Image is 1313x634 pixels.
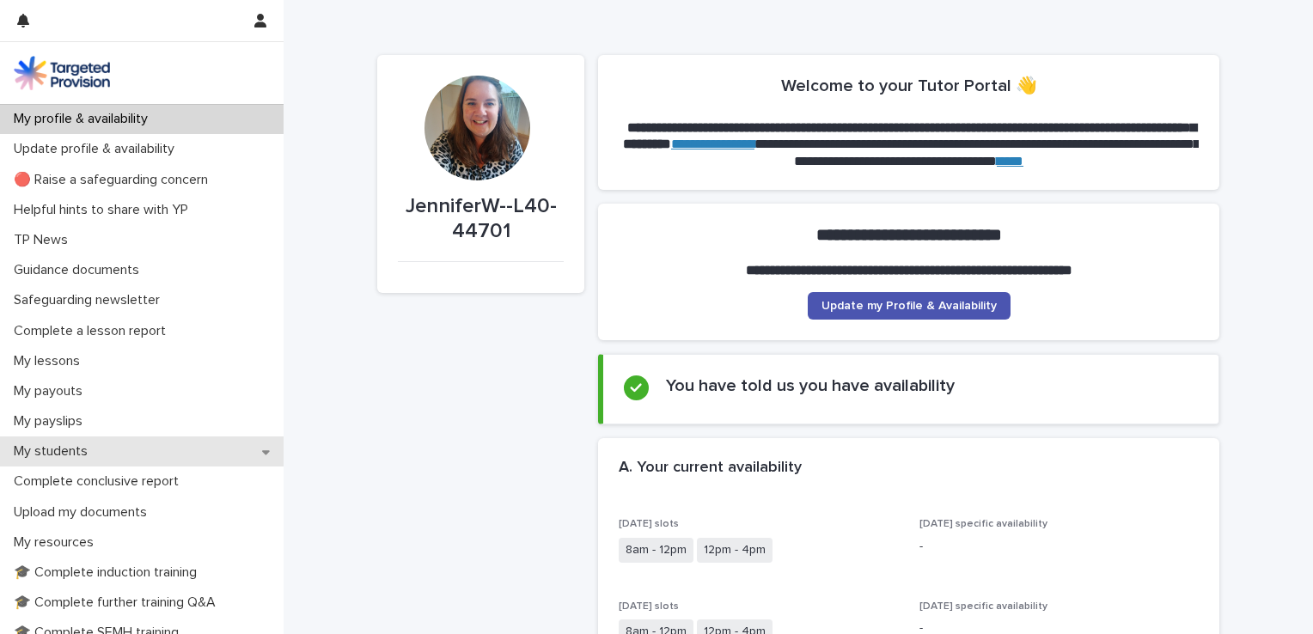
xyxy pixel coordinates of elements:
[7,202,202,218] p: Helpful hints to share with YP
[7,172,222,188] p: 🔴 Raise a safeguarding concern
[7,292,174,308] p: Safeguarding newsletter
[919,519,1047,529] span: [DATE] specific availability
[808,292,1011,320] a: Update my Profile & Availability
[781,76,1037,96] h2: Welcome to your Tutor Portal 👋
[7,534,107,551] p: My resources
[619,519,679,529] span: [DATE] slots
[14,56,110,90] img: M5nRWzHhSzIhMunXDL62
[7,413,96,430] p: My payslips
[919,601,1047,612] span: [DATE] specific availability
[7,594,229,611] p: 🎓 Complete further training Q&A
[919,538,1200,556] p: -
[7,473,192,490] p: Complete conclusive report
[7,353,94,369] p: My lessons
[7,504,161,521] p: Upload my documents
[398,194,564,244] p: JenniferW--L40-44701
[619,538,693,563] span: 8am - 12pm
[7,443,101,460] p: My students
[7,141,188,157] p: Update profile & availability
[697,538,773,563] span: 12pm - 4pm
[7,111,162,127] p: My profile & availability
[7,262,153,278] p: Guidance documents
[7,232,82,248] p: TP News
[619,459,802,478] h2: A. Your current availability
[7,383,96,399] p: My payouts
[666,375,955,396] h2: You have told us you have availability
[7,564,211,581] p: 🎓 Complete induction training
[7,323,180,339] p: Complete a lesson report
[619,601,679,612] span: [DATE] slots
[821,300,997,312] span: Update my Profile & Availability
